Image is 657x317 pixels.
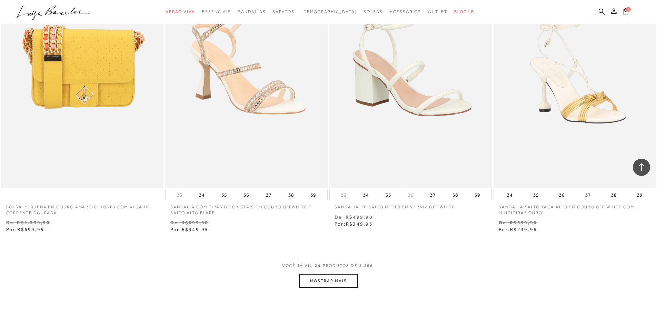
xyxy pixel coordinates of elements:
a: noSubCategoriesText [166,6,195,18]
a: SANDÁLIA COM TIRAS DE CRISTAIS EM COURO OFFWHITE E SALTO ALTO FLARE [165,200,328,216]
a: noSubCategoriesText [364,6,383,18]
a: BLOG LB [454,6,474,18]
small: R$599,90 [510,220,537,225]
button: MOSTRAR MAIS [299,274,357,288]
small: De [6,220,13,225]
button: 0 [621,8,630,17]
span: R$239,96 [510,227,537,232]
span: Acessórios [390,9,421,14]
a: noSubCategoriesText [202,6,231,18]
button: 34 [197,190,207,200]
button: 37 [428,190,438,200]
span: Verão Viva [166,9,195,14]
button: 38 [450,190,460,200]
button: 36 [241,190,251,200]
button: 37 [583,190,593,200]
span: [DEMOGRAPHIC_DATA] [301,9,357,14]
span: 0 [626,7,631,12]
button: 35 [531,190,541,200]
span: BLOG LB [454,9,474,14]
span: Por: [170,227,209,232]
button: 34 [505,190,515,200]
span: 3.266 [359,263,374,268]
small: R$1.399,90 [17,220,50,225]
span: Essenciais [202,9,231,14]
span: R$699,95 [17,227,44,232]
span: Sapatos [272,9,294,14]
span: Por: [499,227,537,232]
button: 34 [361,190,371,200]
a: noSubCategoriesText [428,6,447,18]
button: 36 [406,192,416,198]
button: 39 [308,190,318,200]
button: 39 [472,190,482,200]
span: Sandálias [238,9,266,14]
small: R$699,90 [181,220,209,225]
button: 39 [635,190,645,200]
button: 33 [175,192,185,198]
button: 35 [384,190,393,200]
small: De [499,220,506,225]
a: noSubCategoriesText [390,6,421,18]
span: Bolsas [364,9,383,14]
small: R$499,90 [346,214,373,220]
span: Outlet [428,9,447,14]
button: 38 [609,190,619,200]
a: SANDÁLIA DE SALTO MÉDIO EM VERNIZ OFF WHITE [329,200,492,210]
span: R$349,93 [346,221,373,227]
span: R$349,95 [182,227,209,232]
button: 38 [286,190,296,200]
a: noSubCategoriesText [238,6,266,18]
a: BOLSA PEQUENA EM COURO AMARELO HONEY COM ALÇA DE CORRENTE DOURADA [1,200,163,216]
a: SANDÁLIA SALTO TAÇA ALTO EM COURO OFF WHITE COM MULTITIRAS OURO [494,200,656,216]
button: 35 [219,190,229,200]
small: De [335,214,342,220]
button: 37 [264,190,273,200]
a: noSubCategoriesText [272,6,294,18]
button: 33 [339,192,349,198]
span: VOCÊ JÁ VIU PRODUTOS DE [282,263,375,268]
small: De [170,220,178,225]
span: Por: [6,227,44,232]
span: Por: [335,221,373,227]
button: 36 [557,190,567,200]
span: 24 [315,263,321,268]
a: noSubCategoriesText [301,6,357,18]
